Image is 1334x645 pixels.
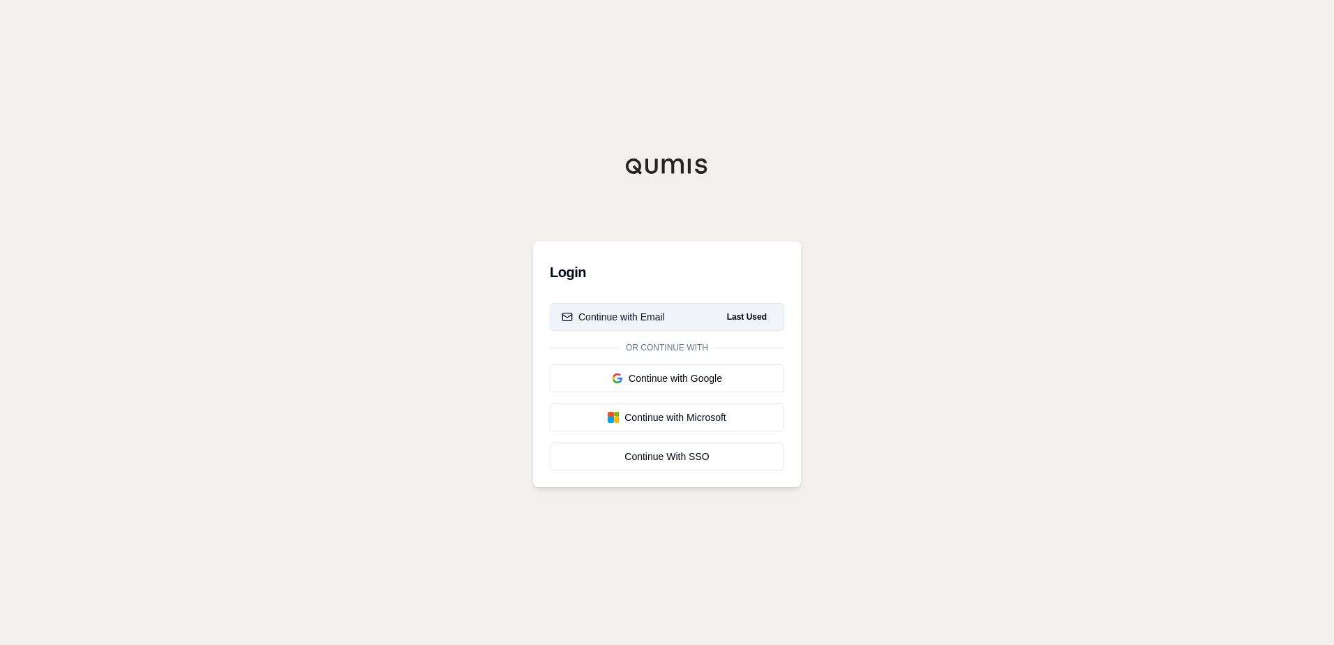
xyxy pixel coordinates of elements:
img: Qumis [625,158,709,175]
button: Continue with Google [550,364,784,392]
a: Continue With SSO [550,443,784,470]
div: Continue with Google [562,371,772,385]
span: Or continue with [620,342,714,353]
h3: Login [550,258,784,286]
div: Continue with Email [562,310,665,324]
div: Continue with Microsoft [562,410,772,424]
button: Continue with EmailLast Used [550,303,784,331]
span: Last Used [721,309,772,325]
button: Continue with Microsoft [550,403,784,431]
div: Continue With SSO [562,450,772,464]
